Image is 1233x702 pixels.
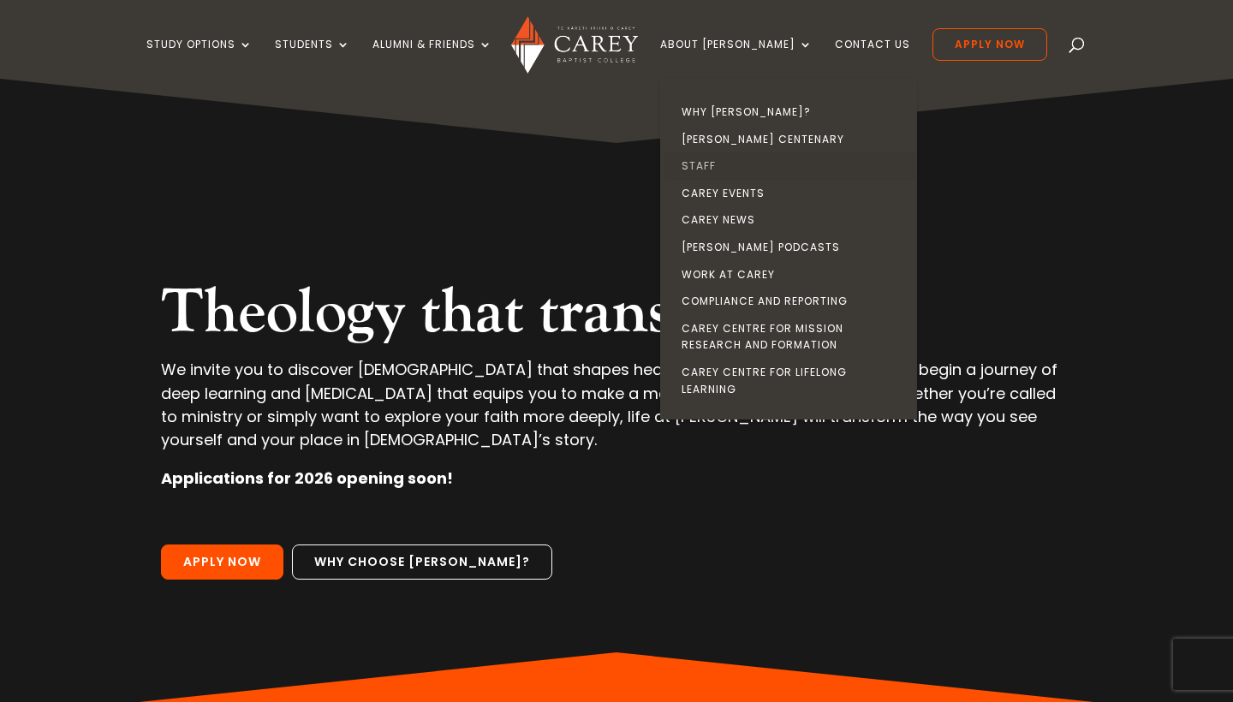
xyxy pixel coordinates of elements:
[664,234,921,261] a: [PERSON_NAME] Podcasts
[664,152,921,180] a: Staff
[664,315,921,359] a: Carey Centre for Mission Research and Formation
[161,467,453,489] strong: Applications for 2026 opening soon!
[664,98,921,126] a: Why [PERSON_NAME]?
[664,359,921,402] a: Carey Centre for Lifelong Learning
[664,288,921,315] a: Compliance and Reporting
[275,39,350,79] a: Students
[932,28,1047,61] a: Apply Now
[161,544,283,580] a: Apply Now
[660,39,813,79] a: About [PERSON_NAME]
[161,358,1072,467] p: We invite you to discover [DEMOGRAPHIC_DATA] that shapes hearts, minds, and communities and begin...
[372,39,492,79] a: Alumni & Friends
[146,39,253,79] a: Study Options
[511,16,637,74] img: Carey Baptist College
[664,180,921,207] a: Carey Events
[292,544,552,580] a: Why choose [PERSON_NAME]?
[835,39,910,79] a: Contact Us
[664,126,921,153] a: [PERSON_NAME] Centenary
[664,261,921,289] a: Work at Carey
[664,206,921,234] a: Carey News
[161,276,1072,358] h2: Theology that transforms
